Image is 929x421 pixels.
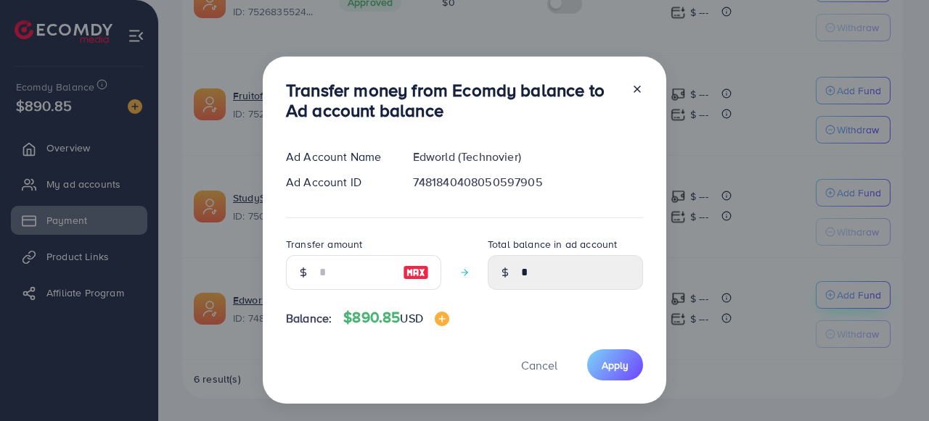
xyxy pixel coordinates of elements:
[401,174,655,191] div: 7481840408050597905
[587,349,643,380] button: Apply
[602,358,629,372] span: Apply
[401,149,655,165] div: Edworld (Technovier)
[403,264,429,281] img: image
[521,357,557,373] span: Cancel
[286,237,362,251] label: Transfer amount
[867,356,918,410] iframe: Chat
[503,349,576,380] button: Cancel
[400,310,422,326] span: USD
[274,149,401,165] div: Ad Account Name
[286,80,620,122] h3: Transfer money from Ecomdy balance to Ad account balance
[488,237,617,251] label: Total balance in ad account
[435,312,449,326] img: image
[343,309,449,327] h4: $890.85
[274,174,401,191] div: Ad Account ID
[286,310,332,327] span: Balance:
